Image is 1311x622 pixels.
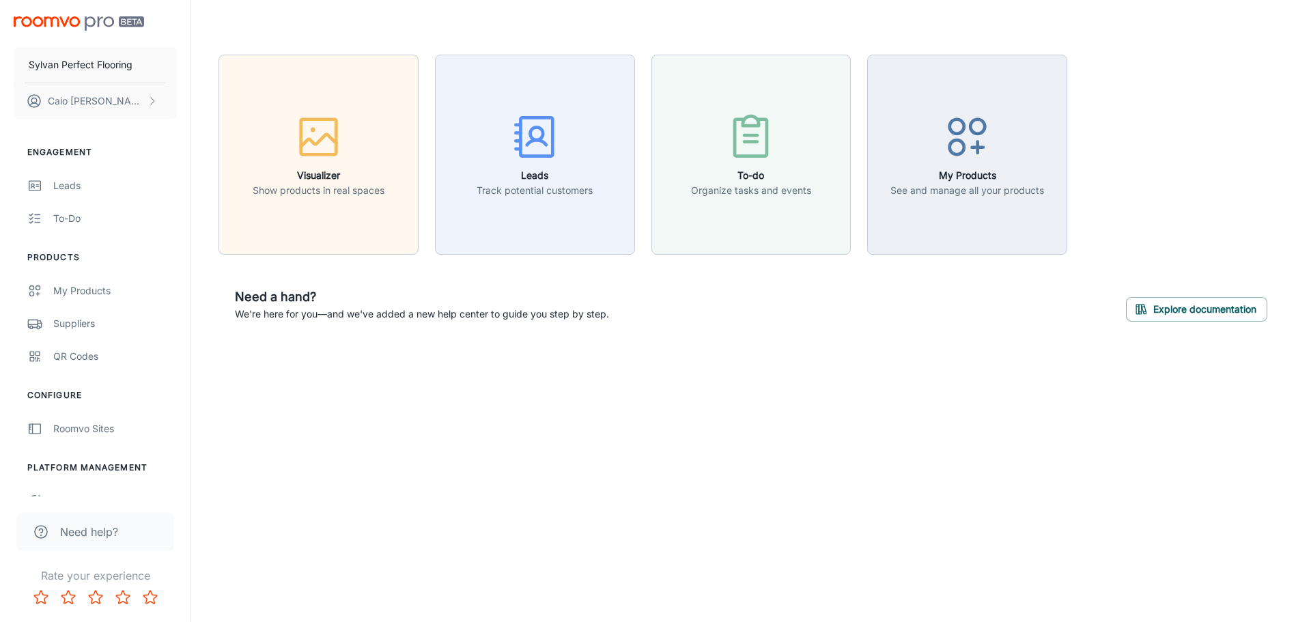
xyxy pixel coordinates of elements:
[14,16,144,31] img: Roomvo PRO Beta
[218,55,419,255] button: VisualizerShow products in real spaces
[235,307,609,322] p: We're here for you—and we've added a new help center to guide you step by step.
[890,168,1044,183] h6: My Products
[435,147,635,160] a: LeadsTrack potential customers
[53,283,177,298] div: My Products
[477,168,593,183] h6: Leads
[48,94,144,109] p: Caio [PERSON_NAME]
[53,349,177,364] div: QR Codes
[890,183,1044,198] p: See and manage all your products
[691,183,811,198] p: Organize tasks and events
[14,47,177,83] button: Sylvan Perfect Flooring
[14,83,177,119] button: Caio [PERSON_NAME]
[867,55,1067,255] button: My ProductsSee and manage all your products
[235,287,609,307] h6: Need a hand?
[435,55,635,255] button: LeadsTrack potential customers
[53,211,177,226] div: To-do
[253,168,384,183] h6: Visualizer
[29,57,132,72] p: Sylvan Perfect Flooring
[651,55,851,255] button: To-doOrganize tasks and events
[253,183,384,198] p: Show products in real spaces
[53,178,177,193] div: Leads
[1126,301,1267,315] a: Explore documentation
[651,147,851,160] a: To-doOrganize tasks and events
[867,147,1067,160] a: My ProductsSee and manage all your products
[477,183,593,198] p: Track potential customers
[691,168,811,183] h6: To-do
[53,316,177,331] div: Suppliers
[1126,297,1267,322] button: Explore documentation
